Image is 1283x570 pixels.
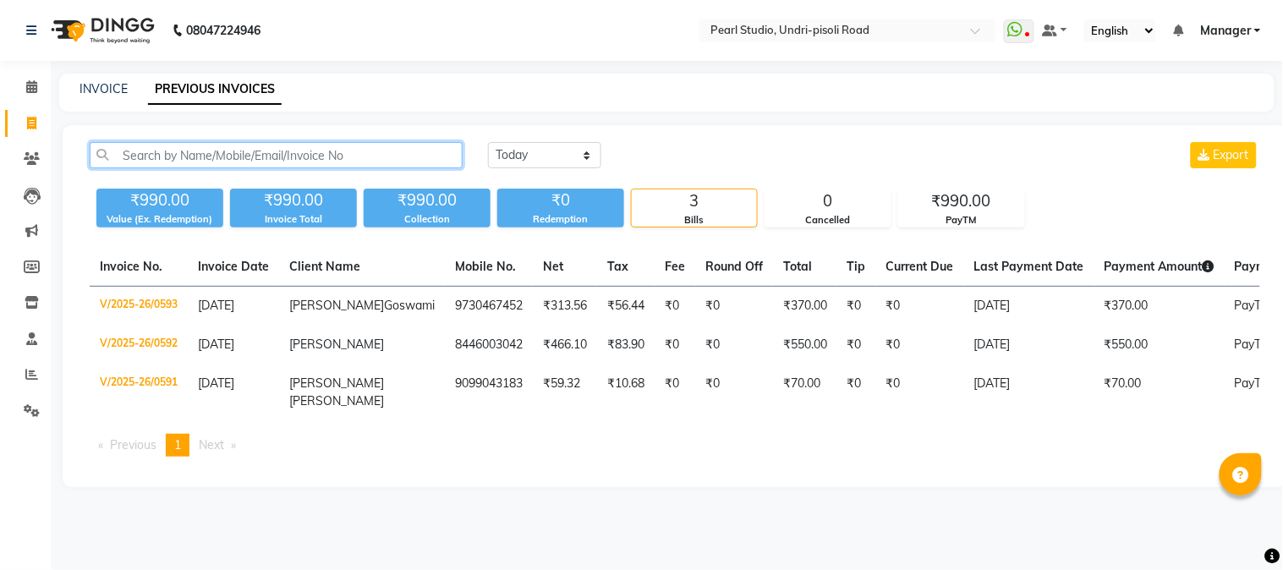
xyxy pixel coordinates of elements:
[198,298,234,313] span: [DATE]
[96,212,223,227] div: Value (Ex. Redemption)
[100,259,162,274] span: Invoice No.
[632,213,757,227] div: Bills
[1235,337,1272,352] span: PayTM
[695,287,773,326] td: ₹0
[110,437,156,452] span: Previous
[1094,364,1225,420] td: ₹70.00
[174,437,181,452] span: 1
[230,189,357,212] div: ₹990.00
[533,326,597,364] td: ₹466.10
[289,298,384,313] span: [PERSON_NAME]
[1094,326,1225,364] td: ₹550.00
[1235,375,1272,391] span: PayTM
[90,364,188,420] td: V/2025-26/0591
[783,259,812,274] span: Total
[497,189,624,212] div: ₹0
[533,287,597,326] td: ₹313.56
[289,259,360,274] span: Client Name
[1094,287,1225,326] td: ₹370.00
[837,364,876,420] td: ₹0
[1105,259,1214,274] span: Payment Amount
[90,434,1260,457] nav: Pagination
[1200,22,1251,40] span: Manager
[96,189,223,212] div: ₹990.00
[289,393,384,408] span: [PERSON_NAME]
[80,81,128,96] a: INVOICE
[230,212,357,227] div: Invoice Total
[1214,147,1249,162] span: Export
[964,364,1094,420] td: [DATE]
[198,259,269,274] span: Invoice Date
[773,326,837,364] td: ₹550.00
[90,287,188,326] td: V/2025-26/0593
[364,189,491,212] div: ₹990.00
[665,259,685,274] span: Fee
[964,326,1094,364] td: [DATE]
[607,259,628,274] span: Tax
[90,326,188,364] td: V/2025-26/0592
[198,375,234,391] span: [DATE]
[876,326,964,364] td: ₹0
[705,259,763,274] span: Round Off
[765,213,891,227] div: Cancelled
[974,259,1084,274] span: Last Payment Date
[186,7,260,54] b: 08047224946
[837,326,876,364] td: ₹0
[90,142,463,168] input: Search by Name/Mobile/Email/Invoice No
[765,189,891,213] div: 0
[899,189,1024,213] div: ₹990.00
[876,364,964,420] td: ₹0
[847,259,866,274] span: Tip
[43,7,159,54] img: logo
[837,287,876,326] td: ₹0
[1235,298,1272,313] span: PayTM
[597,364,655,420] td: ₹10.68
[384,298,435,313] span: Goswami
[497,212,624,227] div: Redemption
[773,287,837,326] td: ₹370.00
[198,337,234,352] span: [DATE]
[655,287,695,326] td: ₹0
[445,287,533,326] td: 9730467452
[445,364,533,420] td: 9099043183
[695,364,773,420] td: ₹0
[1191,142,1257,168] button: Export
[543,259,563,274] span: Net
[597,287,655,326] td: ₹56.44
[597,326,655,364] td: ₹83.90
[773,364,837,420] td: ₹70.00
[655,364,695,420] td: ₹0
[364,212,491,227] div: Collection
[289,337,384,352] span: [PERSON_NAME]
[289,375,384,391] span: [PERSON_NAME]
[876,287,964,326] td: ₹0
[964,287,1094,326] td: [DATE]
[533,364,597,420] td: ₹59.32
[445,326,533,364] td: 8446003042
[899,213,1024,227] div: PayTM
[886,259,954,274] span: Current Due
[199,437,224,452] span: Next
[655,326,695,364] td: ₹0
[455,259,516,274] span: Mobile No.
[148,74,282,105] a: PREVIOUS INVOICES
[632,189,757,213] div: 3
[695,326,773,364] td: ₹0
